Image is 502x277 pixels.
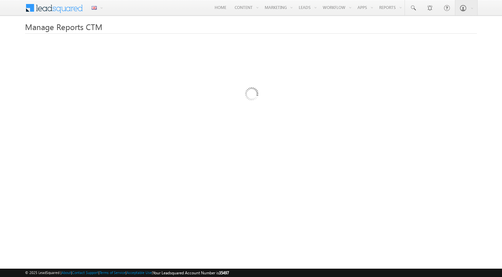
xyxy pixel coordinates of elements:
[72,270,98,275] a: Contact Support
[25,21,102,32] span: Manage Reports CTM
[127,270,152,275] a: Acceptable Use
[61,270,71,275] a: About
[25,270,229,276] span: © 2025 LeadSquared | | | | |
[219,270,229,275] span: 35497
[217,60,286,129] img: Loading...
[99,270,125,275] a: Terms of Service
[153,270,229,275] span: Your Leadsquared Account Number is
